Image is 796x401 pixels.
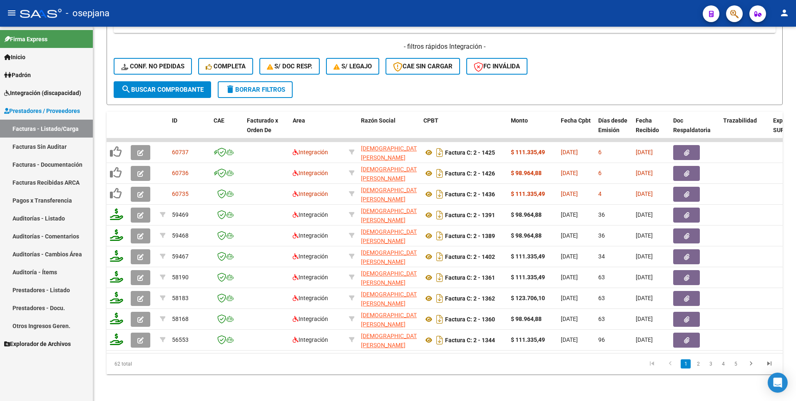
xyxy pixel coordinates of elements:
i: Descargar documento [434,167,445,180]
strong: $ 111.335,49 [511,336,545,343]
span: [DATE] [636,149,653,155]
span: Días desde Emisión [598,117,627,133]
strong: $ 98.964,88 [511,211,542,218]
span: Completa [206,63,246,70]
span: 36 [598,211,605,218]
div: 27369933855 [361,206,417,224]
datatable-header-cell: Trazabilidad [720,112,770,148]
span: 63 [598,316,605,322]
strong: $ 123.706,10 [511,295,545,301]
datatable-header-cell: ID [169,112,210,148]
strong: Factura C: 2 - 1362 [445,295,495,302]
span: Integración [293,190,328,197]
i: Descargar documento [434,208,445,222]
span: 6 [598,149,602,155]
span: [DATE] [636,190,653,197]
span: Fecha Cpbt [561,117,591,124]
span: 58183 [172,295,189,301]
span: FC Inválida [474,63,520,70]
span: [DATE] [561,253,578,260]
li: page 5 [729,357,742,371]
i: Descargar documento [434,313,445,326]
span: Fecha Recibido [636,117,659,133]
span: Integración [293,253,328,260]
span: 59467 [172,253,189,260]
span: [DEMOGRAPHIC_DATA][PERSON_NAME] [361,312,422,328]
span: [DEMOGRAPHIC_DATA][PERSON_NAME] [361,249,422,266]
div: 27369933855 [361,311,417,328]
span: [DATE] [561,336,578,343]
span: 63 [598,274,605,281]
strong: $ 111.335,49 [511,274,545,281]
span: 59469 [172,211,189,218]
div: 27369933855 [361,144,417,161]
span: [DEMOGRAPHIC_DATA][PERSON_NAME] [361,333,422,349]
span: [DATE] [561,170,578,176]
i: Descargar documento [434,292,445,305]
li: page 4 [717,357,729,371]
span: Integración [293,211,328,218]
strong: $ 111.335,49 [511,253,545,260]
datatable-header-cell: Area [289,112,346,148]
strong: $ 111.335,49 [511,149,545,155]
i: Descargar documento [434,333,445,347]
strong: Factura C: 2 - 1360 [445,316,495,323]
datatable-header-cell: Fecha Recibido [632,112,670,148]
button: Conf. no pedidas [114,58,192,75]
span: Integración [293,336,328,343]
span: [DATE] [636,253,653,260]
span: [DATE] [561,274,578,281]
span: Trazabilidad [723,117,757,124]
mat-icon: person [779,8,789,18]
span: [DATE] [636,211,653,218]
datatable-header-cell: Fecha Cpbt [557,112,595,148]
span: Inicio [4,53,25,62]
div: 27369933855 [361,290,417,307]
button: S/ Doc Resp. [259,58,320,75]
span: Integración [293,295,328,301]
span: [DEMOGRAPHIC_DATA][PERSON_NAME] [361,270,422,286]
span: 63 [598,295,605,301]
span: 6 [598,170,602,176]
mat-icon: search [121,84,131,94]
span: [DATE] [636,295,653,301]
datatable-header-cell: CPBT [420,112,507,148]
div: 27369933855 [361,165,417,182]
button: Completa [198,58,253,75]
div: 27369933855 [361,331,417,349]
span: [DEMOGRAPHIC_DATA][PERSON_NAME] [361,228,422,245]
span: [DATE] [561,316,578,322]
span: Area [293,117,305,124]
button: Borrar Filtros [218,81,293,98]
span: 60737 [172,149,189,155]
datatable-header-cell: CAE [210,112,244,148]
datatable-header-cell: Razón Social [358,112,420,148]
div: 27369933855 [361,269,417,286]
span: 58168 [172,316,189,322]
span: Integración [293,149,328,155]
span: Borrar Filtros [225,86,285,93]
strong: Factura C: 2 - 1389 [445,233,495,239]
span: Razón Social [361,117,396,124]
datatable-header-cell: Monto [507,112,557,148]
span: [DATE] [561,232,578,239]
button: CAE SIN CARGAR [386,58,460,75]
span: [DATE] [561,190,578,197]
li: page 1 [679,357,692,371]
button: Buscar Comprobante [114,81,211,98]
strong: Factura C: 2 - 1436 [445,191,495,198]
strong: $ 98.964,88 [511,316,542,322]
span: 60735 [172,190,189,197]
strong: Factura C: 2 - 1391 [445,212,495,218]
span: [DEMOGRAPHIC_DATA][PERSON_NAME] [361,208,422,224]
i: Descargar documento [434,188,445,201]
a: go to first page [644,359,660,368]
strong: Factura C: 2 - 1402 [445,253,495,260]
span: S/ Doc Resp. [267,63,313,70]
a: 3 [706,359,716,368]
a: go to last page [761,359,777,368]
datatable-header-cell: Doc Respaldatoria [670,112,720,148]
span: Integración [293,232,328,239]
li: page 2 [692,357,704,371]
a: 1 [681,359,691,368]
